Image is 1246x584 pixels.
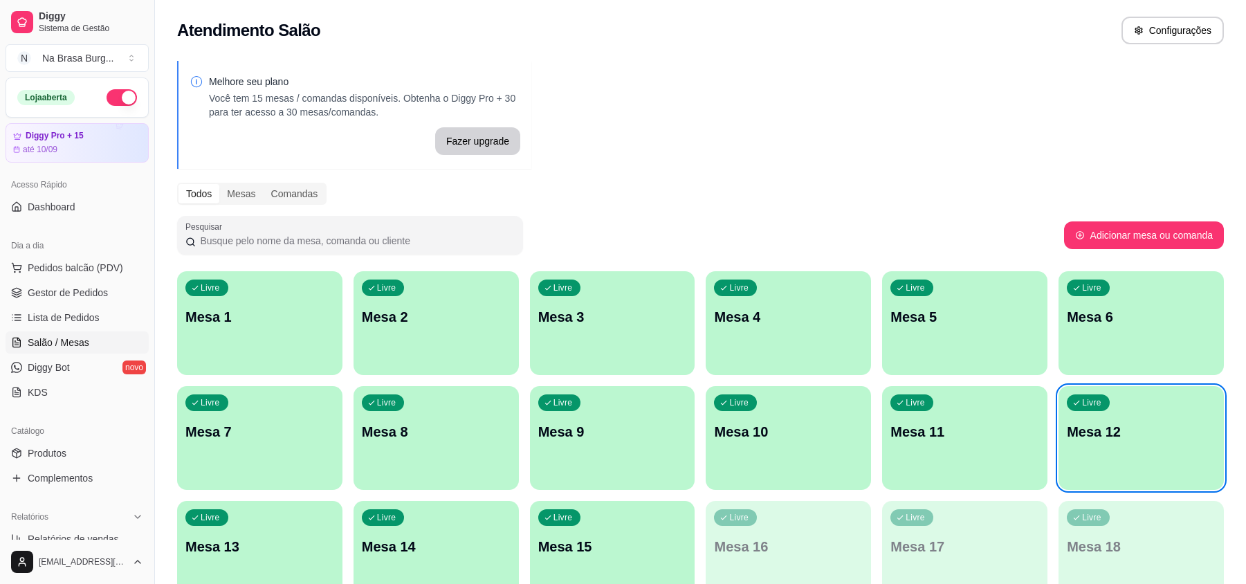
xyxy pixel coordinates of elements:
[6,381,149,403] a: KDS
[553,512,573,523] p: Livre
[1064,221,1224,249] button: Adicionar mesa ou comanda
[28,286,108,300] span: Gestor de Pedidos
[6,545,149,578] button: [EMAIL_ADDRESS][DOMAIN_NAME]
[177,19,320,42] h2: Atendimento Salão
[362,422,511,441] p: Mesa 8
[28,385,48,399] span: KDS
[538,307,687,327] p: Mesa 3
[209,91,520,119] p: Você tem 15 mesas / comandas disponíveis. Obtenha o Diggy Pro + 30 para ter acesso a 30 mesas/com...
[39,23,143,34] span: Sistema de Gestão
[882,271,1047,375] button: LivreMesa 5
[6,44,149,72] button: Select a team
[706,271,871,375] button: LivreMesa 4
[201,512,220,523] p: Livre
[6,356,149,378] a: Diggy Botnovo
[185,422,334,441] p: Mesa 7
[553,282,573,293] p: Livre
[1082,397,1101,408] p: Livre
[6,196,149,218] a: Dashboard
[714,537,863,556] p: Mesa 16
[530,386,695,490] button: LivreMesa 9
[1121,17,1224,44] button: Configurações
[906,512,925,523] p: Livre
[435,127,520,155] button: Fazer upgrade
[6,235,149,257] div: Dia a dia
[185,307,334,327] p: Mesa 1
[890,307,1039,327] p: Mesa 5
[42,51,114,65] div: Na Brasa Burg ...
[28,361,70,374] span: Diggy Bot
[1082,282,1101,293] p: Livre
[706,386,871,490] button: LivreMesa 10
[185,221,227,232] label: Pesquisar
[1059,271,1224,375] button: LivreMesa 6
[177,386,342,490] button: LivreMesa 7
[6,420,149,442] div: Catálogo
[39,556,127,567] span: [EMAIL_ADDRESS][DOMAIN_NAME]
[553,397,573,408] p: Livre
[6,331,149,354] a: Salão / Mesas
[714,307,863,327] p: Mesa 4
[6,528,149,550] a: Relatórios de vendas
[1082,512,1101,523] p: Livre
[23,144,57,155] article: até 10/09
[6,174,149,196] div: Acesso Rápido
[28,261,123,275] span: Pedidos balcão (PDV)
[28,200,75,214] span: Dashboard
[219,184,263,203] div: Mesas
[890,422,1039,441] p: Mesa 11
[11,511,48,522] span: Relatórios
[209,75,520,89] p: Melhore seu plano
[6,282,149,304] a: Gestor de Pedidos
[28,311,100,325] span: Lista de Pedidos
[6,307,149,329] a: Lista de Pedidos
[264,184,326,203] div: Comandas
[6,467,149,489] a: Complementos
[1059,386,1224,490] button: LivreMesa 12
[906,397,925,408] p: Livre
[890,537,1039,556] p: Mesa 17
[28,446,66,460] span: Produtos
[6,257,149,279] button: Pedidos balcão (PDV)
[362,307,511,327] p: Mesa 2
[28,532,119,546] span: Relatórios de vendas
[17,51,31,65] span: N
[362,537,511,556] p: Mesa 14
[714,422,863,441] p: Mesa 10
[1067,537,1216,556] p: Mesa 18
[201,282,220,293] p: Livre
[17,90,75,105] div: Loja aberta
[107,89,137,106] button: Alterar Status
[354,386,519,490] button: LivreMesa 8
[26,131,84,141] article: Diggy Pro + 15
[729,512,749,523] p: Livre
[28,336,89,349] span: Salão / Mesas
[354,271,519,375] button: LivreMesa 2
[530,271,695,375] button: LivreMesa 3
[538,537,687,556] p: Mesa 15
[39,10,143,23] span: Diggy
[178,184,219,203] div: Todos
[6,442,149,464] a: Produtos
[28,471,93,485] span: Complementos
[729,397,749,408] p: Livre
[377,282,396,293] p: Livre
[729,282,749,293] p: Livre
[377,397,396,408] p: Livre
[882,386,1047,490] button: LivreMesa 11
[201,397,220,408] p: Livre
[196,234,515,248] input: Pesquisar
[538,422,687,441] p: Mesa 9
[6,6,149,39] a: DiggySistema de Gestão
[185,537,334,556] p: Mesa 13
[377,512,396,523] p: Livre
[906,282,925,293] p: Livre
[6,123,149,163] a: Diggy Pro + 15até 10/09
[177,271,342,375] button: LivreMesa 1
[1067,307,1216,327] p: Mesa 6
[1067,422,1216,441] p: Mesa 12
